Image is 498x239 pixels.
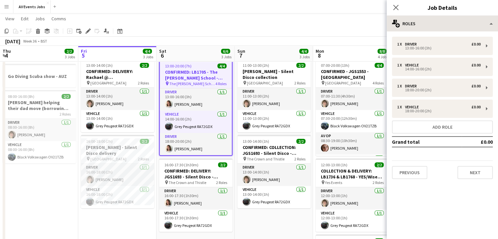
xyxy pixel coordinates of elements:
app-job-card: 12:00-13:00 (1h)2/2COLLECTION & DELIVERY: LB1736 & LB1768 - YES/Wise [PERSON_NAME] hire & project... [316,158,389,232]
div: 1 x [397,63,405,67]
span: Jobs [35,16,45,22]
app-card-role: Driver1/118:00-20:00 (2h)[PERSON_NAME] [160,133,232,155]
span: Fri [81,48,87,54]
div: 1 x [397,42,405,46]
span: 2/2 [62,94,71,99]
span: 2/2 [375,162,384,167]
span: The Crown and Thistle [169,180,206,185]
app-card-role: Driver1/116:00-18:00 (2h)[PERSON_NAME] [81,164,154,186]
app-card-role: Vehicle1/116:00-17:30 (1h30m)Grey Peugeot RA72GDX [159,210,232,232]
a: Edit [18,14,31,23]
app-card-role: AV Op1/108:30-19:00 (10h30m)[PERSON_NAME] [316,132,389,155]
app-job-card: 13:00-14:00 (1h)2/2CONFIRMED: DELIVERY: Rachael @ [GEOGRAPHIC_DATA] [GEOGRAPHIC_DATA]2 RolesDrive... [81,59,154,132]
span: 4/4 [143,49,152,54]
h3: CONFIRMED: COLLECTION: JGS1693 - Silent Disco - Reanne [237,144,311,156]
span: 08:00-16:00 (8h) [8,94,34,99]
app-card-role: Driver1/1 [316,155,389,177]
app-job-card: 13:00-20:00 (7h)4/4CONFIRMED: LB1705 - The [PERSON_NAME] School - Spotlight hire The [PERSON_NAME... [159,59,232,156]
span: 07:00-20:00 (13h) [321,63,349,68]
div: Roles [387,16,498,31]
span: 2/2 [218,162,227,167]
div: 18:00-20:00 (2h) [397,109,481,113]
div: 3 Jobs [65,54,75,59]
a: View [3,14,17,23]
span: View [5,16,14,22]
span: 2/2 [65,49,74,54]
h3: Go Diving Scuba show - AUZ [3,73,76,79]
span: 5 [80,52,87,59]
button: AV Events Jobs [13,0,51,13]
div: Driver [405,84,419,88]
span: 2 Roles [60,112,71,117]
span: 2 Roles [294,81,305,85]
app-card-role: Vehicle1/113:00-14:00 (1h)Grey Peugeot RA72GDX [237,186,311,208]
div: 3 Jobs [143,54,153,59]
div: [DATE] [5,38,20,45]
span: [GEOGRAPHIC_DATA] [247,81,283,85]
span: 13:00-14:00 (1h) [243,139,269,144]
app-card-role: Driver1/113:00-14:00 (1h)[PERSON_NAME] [81,88,154,110]
span: 16:00-18:00 (2h) [86,139,113,144]
div: 4 Jobs [378,54,388,59]
app-card-role: Driver1/116:00-17:30 (1h30m)[PERSON_NAME] [159,187,232,210]
button: Previous [392,166,427,179]
app-job-card: 13:00-14:00 (1h)2/2CONFIRMED: COLLECTION: JGS1693 - Silent Disco - Reanne The Crown and Thistle2 ... [237,135,311,208]
h3: COLLECTION & DELIVERY: LB1736 & LB1768 - YES/Wise [PERSON_NAME] hire & projection hire [316,168,389,180]
span: 2/2 [140,139,149,144]
span: Week 36 [22,39,38,44]
span: [GEOGRAPHIC_DATA] [325,81,361,85]
app-card-role: Driver1/108:00-16:00 (8h)[PERSON_NAME] [3,119,76,141]
span: [GEOGRAPHIC_DATA] [90,156,126,161]
app-card-role: Vehicle1/112:00-13:00 (1h)Grey Peugeot RA72GDX [316,210,389,232]
button: Add role [392,120,493,134]
app-card-role: Driver1/112:00-13:00 (1h)[PERSON_NAME] [316,187,389,210]
app-job-card: 07:00-20:00 (13h)4/4CONFIRMED - JGS1553 - [GEOGRAPHIC_DATA] [GEOGRAPHIC_DATA]4 RolesDriver1/107:0... [316,59,389,156]
app-card-role: Vehicle1/114:00-16:00 (2h)Grey Peugeot RA72GDX [160,111,232,133]
div: 3 Jobs [300,54,310,59]
h3: [PERSON_NAME] helping their dad move (borrowing the van) [3,100,76,111]
span: 2 Roles [138,81,149,85]
div: 1 x [397,105,405,109]
div: £0.00 [471,42,481,46]
div: Vehicle [405,63,421,67]
span: Comms [51,16,66,22]
a: Jobs [32,14,47,23]
app-job-card: 16:00-18:00 (2h)2/2[PERSON_NAME] - Silent Disco delivery [GEOGRAPHIC_DATA]2 RolesDriver1/116:00-1... [81,135,154,208]
h3: CONFIRMED: DELIVERY: Rachael @ [GEOGRAPHIC_DATA] [81,68,154,80]
app-card-role: Driver1/107:00-11:30 (4h30m)[PERSON_NAME] [316,88,389,110]
app-card-role: Vehicle1/111:00-13:00 (2h)Grey Peugeot RA72GDX [237,110,311,132]
td: £0.00 [462,137,493,147]
span: 6 [158,52,166,59]
span: Mon [316,48,324,54]
td: Grand total [392,137,462,147]
span: 2/2 [296,63,305,68]
app-card-role: Vehicle1/116:00-18:00 (2h)Grey Peugeot RA72GDX [81,186,154,208]
span: 8/8 [378,49,387,54]
div: £0.00 [471,84,481,88]
span: 4/4 [299,49,308,54]
span: 6/6 [221,49,230,54]
app-job-card: 08:00-16:00 (8h)2/2[PERSON_NAME] helping their dad move (borrowing the van)2 RolesDriver1/108:00-... [3,90,76,163]
div: 13:00-16:00 (3h) [397,46,481,50]
span: Yes Events [325,180,342,185]
div: £0.00 [471,63,481,67]
h3: [PERSON_NAME] - Silent Disco collection [237,68,311,80]
div: 3 Jobs [221,54,231,59]
div: 18:00-20:00 (2h) [397,88,481,92]
h3: CONFIRMED: DELIVERY: JGS1693 - Silent Disco - Reanne [159,168,232,180]
app-card-role: Driver1/113:00-14:00 (1h)[PERSON_NAME] [237,164,311,186]
h3: CONFIRMED: LB1705 - The [PERSON_NAME] School - Spotlight hire [160,69,232,81]
app-card-role: Vehicle1/107:30-20:00 (12h30m)Black Volkswagen OV21TZB [316,110,389,132]
div: 14:00-16:00 (2h) [397,67,481,71]
span: 2 Roles [373,180,384,185]
app-card-role: Vehicle1/108:00-16:00 (8h)Black Volkswagen OV21TZB [3,141,76,163]
app-card-role: Driver1/113:00-16:00 (3h)[PERSON_NAME] [160,88,232,111]
app-card-role: Vehicle1/113:00-14:00 (1h)Grey Peugeot RA72GDX [81,110,154,132]
span: 16:00-17:30 (1h30m) [164,162,198,167]
a: Comms [49,14,69,23]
